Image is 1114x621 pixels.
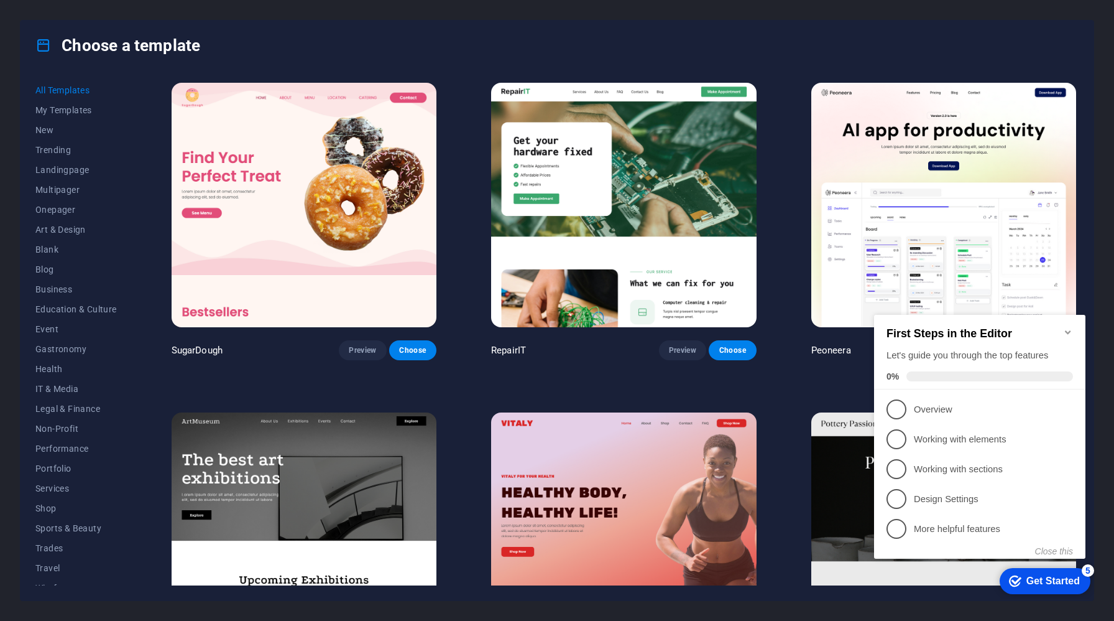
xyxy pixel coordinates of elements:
[35,424,117,434] span: Non-Profit
[35,464,117,474] span: Portfolio
[35,160,117,180] button: Landingpage
[35,145,117,155] span: Trending
[45,106,194,119] p: Overview
[157,279,211,290] div: Get Started
[35,240,117,259] button: Blank
[35,563,117,573] span: Travel
[35,200,117,220] button: Onepager
[35,498,117,518] button: Shop
[172,344,223,357] p: SugarDough
[131,271,221,297] div: Get Started 5 items remaining, 0% complete
[17,30,204,44] h2: First Steps in the Editor
[35,264,117,274] span: Blog
[5,157,216,187] li: Working with sections
[35,384,117,394] span: IT & Media
[35,583,117,593] span: Wireframe
[399,345,426,355] span: Choose
[35,319,117,339] button: Event
[35,359,117,379] button: Health
[35,578,117,598] button: Wireframe
[35,503,117,513] span: Shop
[35,180,117,200] button: Multipager
[35,304,117,314] span: Education & Culture
[35,225,117,235] span: Art & Design
[811,344,851,357] p: Peoneera
[719,345,746,355] span: Choose
[5,217,216,247] li: More helpful features
[45,196,194,209] p: Design Settings
[389,340,436,360] button: Choose
[35,439,117,459] button: Performance
[45,166,194,179] p: Working with sections
[35,165,117,175] span: Landingpage
[35,339,117,359] button: Gastronomy
[35,245,117,254] span: Blank
[35,344,117,354] span: Gastronomy
[35,100,117,120] button: My Templates
[213,268,225,280] div: 5
[45,136,194,149] p: Working with elements
[45,226,194,239] p: More helpful features
[35,85,117,95] span: All Templates
[35,404,117,414] span: Legal & Finance
[35,205,117,215] span: Onepager
[35,518,117,538] button: Sports & Beauty
[339,340,386,360] button: Preview
[35,459,117,479] button: Portfolio
[491,83,756,327] img: RepairIT
[5,98,216,128] li: Overview
[35,284,117,294] span: Business
[35,479,117,498] button: Services
[35,299,117,319] button: Education & Culture
[35,444,117,454] span: Performance
[35,379,117,399] button: IT & Media
[709,340,756,360] button: Choose
[5,187,216,217] li: Design Settings
[35,324,117,334] span: Event
[17,75,37,85] span: 0%
[194,30,204,40] div: Minimize checklist
[35,120,117,140] button: New
[35,483,117,493] span: Services
[166,250,204,259] button: Close this
[35,419,117,439] button: Non-Profit
[35,125,117,135] span: New
[659,340,706,360] button: Preview
[5,128,216,157] li: Working with elements
[35,558,117,578] button: Travel
[35,538,117,558] button: Trades
[35,259,117,279] button: Blog
[35,105,117,115] span: My Templates
[35,279,117,299] button: Business
[35,543,117,553] span: Trades
[35,364,117,374] span: Health
[491,344,526,357] p: RepairIT
[35,523,117,533] span: Sports & Beauty
[669,345,696,355] span: Preview
[35,185,117,195] span: Multipager
[349,345,376,355] span: Preview
[35,35,200,55] h4: Choose a template
[811,83,1076,327] img: Peoneera
[17,52,204,65] div: Let's guide you through the top features
[35,140,117,160] button: Trending
[35,399,117,419] button: Legal & Finance
[35,80,117,100] button: All Templates
[35,220,117,240] button: Art & Design
[172,83,436,327] img: SugarDough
